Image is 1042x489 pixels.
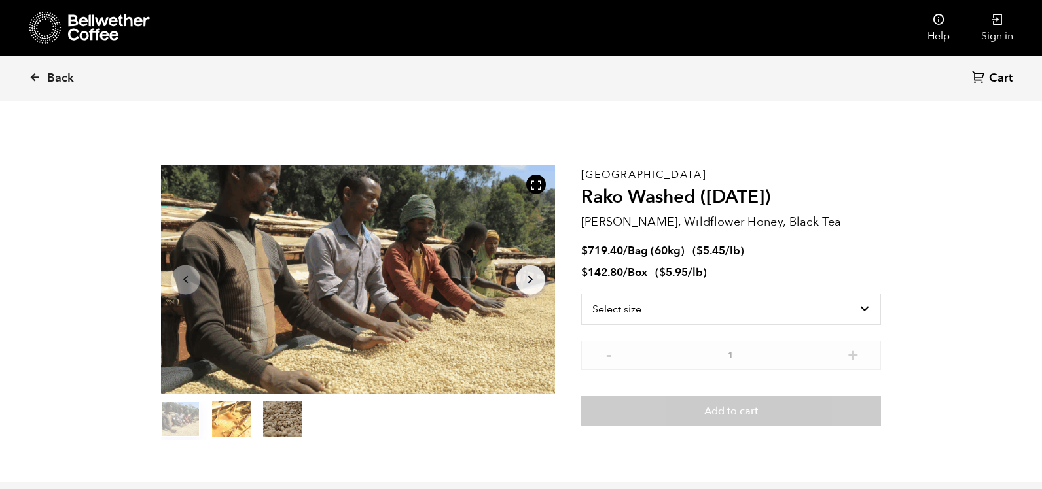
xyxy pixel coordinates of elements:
[623,265,628,280] span: /
[623,243,628,258] span: /
[659,265,688,280] bdi: 5.95
[989,71,1013,86] span: Cart
[581,265,623,280] bdi: 142.80
[692,243,744,258] span: ( )
[581,265,588,280] span: $
[581,396,881,426] button: Add to cart
[688,265,703,280] span: /lb
[972,70,1016,88] a: Cart
[581,186,881,209] h2: Rako Washed ([DATE])
[696,243,703,258] span: $
[725,243,740,258] span: /lb
[47,71,74,86] span: Back
[659,265,666,280] span: $
[601,347,617,360] button: -
[845,347,861,360] button: +
[581,243,623,258] bdi: 719.40
[696,243,725,258] bdi: 5.45
[581,213,881,231] p: [PERSON_NAME], Wildflower Honey, Black Tea
[628,243,685,258] span: Bag (60kg)
[628,265,647,280] span: Box
[655,265,707,280] span: ( )
[581,243,588,258] span: $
